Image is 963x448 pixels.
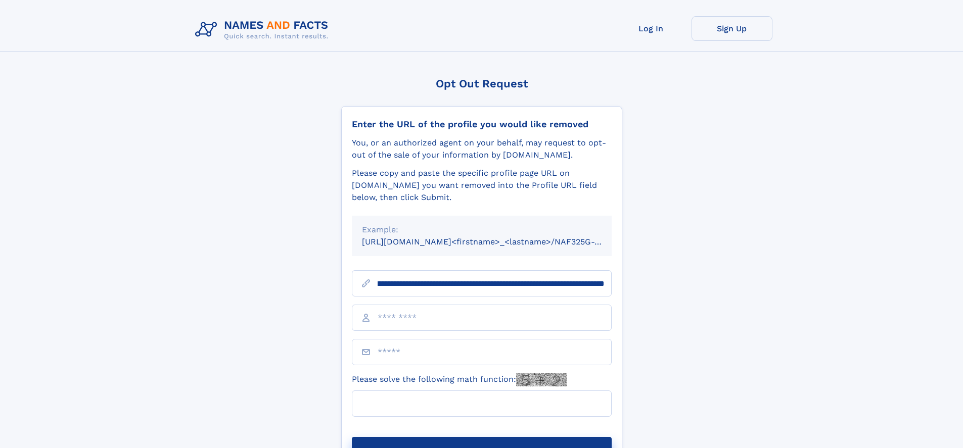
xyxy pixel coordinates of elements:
[352,119,612,130] div: Enter the URL of the profile you would like removed
[352,137,612,161] div: You, or an authorized agent on your behalf, may request to opt-out of the sale of your informatio...
[611,16,692,41] a: Log In
[362,224,602,236] div: Example:
[352,373,567,386] label: Please solve the following math function:
[362,237,631,246] small: [URL][DOMAIN_NAME]<firstname>_<lastname>/NAF325G-xxxxxxxx
[191,16,337,43] img: Logo Names and Facts
[692,16,772,41] a: Sign Up
[341,77,622,90] div: Opt Out Request
[352,167,612,204] div: Please copy and paste the specific profile page URL on [DOMAIN_NAME] you want removed into the Pr...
